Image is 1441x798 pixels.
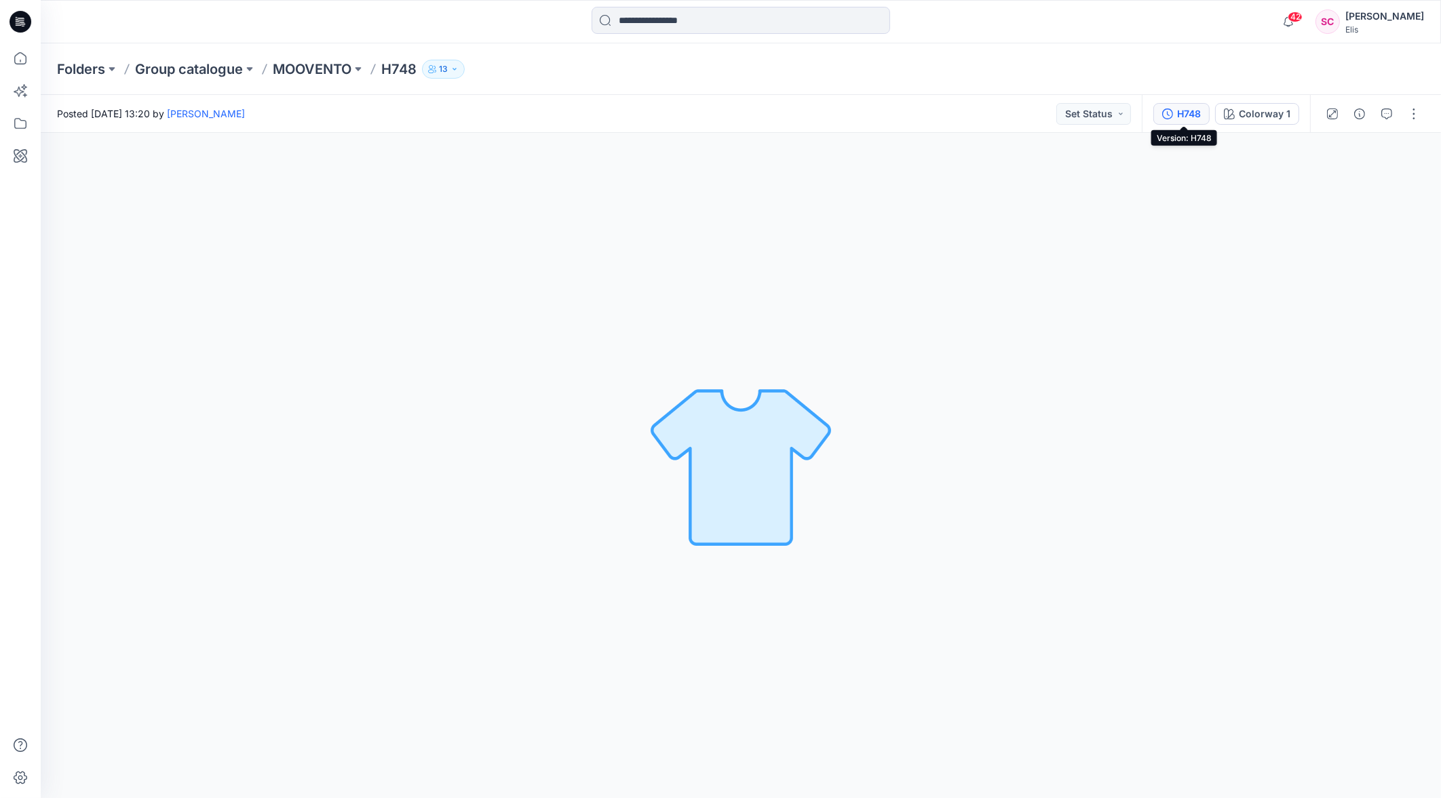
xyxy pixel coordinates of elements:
div: Elis [1345,24,1424,35]
p: 13 [439,62,448,77]
a: Group catalogue [135,60,243,79]
p: H748 [381,60,417,79]
button: Colorway 1 [1215,103,1299,125]
span: 42 [1288,12,1303,22]
img: No Outline [646,371,836,561]
button: H748 [1153,103,1210,125]
a: Folders [57,60,105,79]
a: MOOVENTO [273,60,351,79]
button: 13 [422,60,465,79]
span: Posted [DATE] 13:20 by [57,106,245,121]
div: SC [1315,9,1340,34]
div: Colorway 1 [1239,106,1290,121]
div: H748 [1177,106,1201,121]
a: [PERSON_NAME] [167,108,245,119]
div: [PERSON_NAME] [1345,8,1424,24]
button: Details [1349,103,1370,125]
